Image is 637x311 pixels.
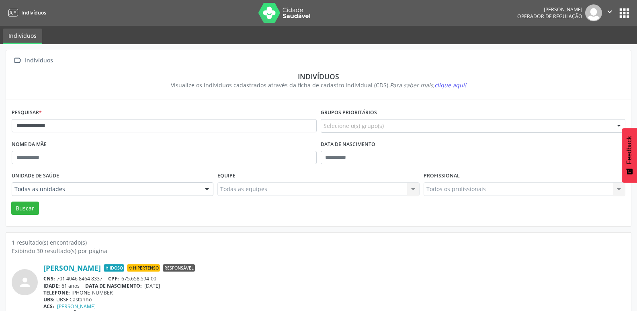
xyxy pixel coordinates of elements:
i:  [605,7,614,16]
div: [PHONE_NUMBER] [43,289,625,296]
img: img [585,4,602,21]
span: [DATE] [144,282,160,289]
i: Para saber mais, [390,81,466,89]
i:  [12,55,23,66]
label: Data de nascimento [321,138,375,151]
label: Profissional [424,170,460,182]
label: Equipe [217,170,236,182]
div: Exibindo 30 resultado(s) por página [12,247,625,255]
a: Indivíduos [6,6,46,19]
a:  Indivíduos [12,55,54,66]
span: UBS: [43,296,55,303]
div: 701 4046 8464 8337 [43,275,625,282]
a: [PERSON_NAME] [43,264,101,272]
span: clique aqui! [434,81,466,89]
span: Responsável [163,264,195,272]
div: UBSF Castanho [43,296,625,303]
label: Pesquisar [12,107,42,119]
span: TELEFONE: [43,289,70,296]
label: Nome da mãe [12,138,47,151]
label: Unidade de saúde [12,170,59,182]
span: Idoso [104,264,124,272]
div: Indivíduos [17,72,620,81]
div: 1 resultado(s) encontrado(s) [12,238,625,247]
span: DATA DE NASCIMENTO: [85,282,142,289]
span: Todas as unidades [14,185,197,193]
span: ACS: [43,303,54,310]
span: Hipertenso [127,264,160,272]
div: [PERSON_NAME] [517,6,582,13]
span: CNS: [43,275,55,282]
div: Visualize os indivíduos cadastrados através da ficha de cadastro individual (CDS). [17,81,620,89]
span: Operador de regulação [517,13,582,20]
button: Buscar [11,202,39,215]
span: Selecione o(s) grupo(s) [324,122,384,130]
div: Indivíduos [23,55,54,66]
button:  [602,4,617,21]
div: 61 anos [43,282,625,289]
span: Feedback [626,136,633,164]
button: Feedback - Mostrar pesquisa [622,128,637,183]
a: [PERSON_NAME] [57,303,96,310]
span: IDADE: [43,282,60,289]
button: apps [617,6,631,20]
span: CPF: [108,275,119,282]
span: 675.658.594-00 [121,275,156,282]
span: Indivíduos [21,9,46,16]
a: Indivíduos [3,29,42,44]
label: Grupos prioritários [321,107,377,119]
